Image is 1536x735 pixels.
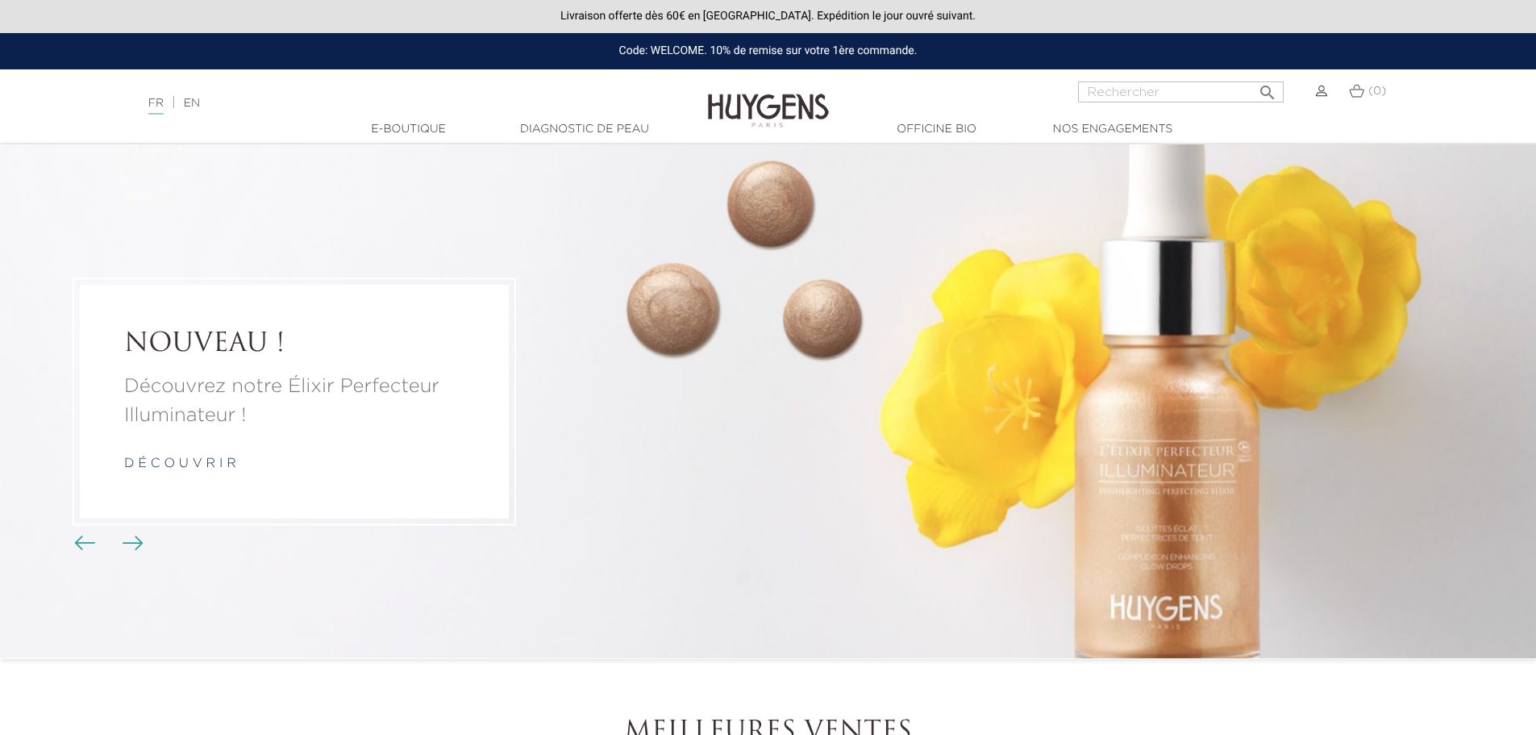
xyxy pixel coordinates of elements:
[856,121,1018,138] a: Officine Bio
[148,98,164,115] a: FR
[504,121,665,138] a: Diagnostic de peau
[328,121,489,138] a: E-Boutique
[1032,121,1193,138] a: Nos engagements
[1253,77,1282,98] button: 
[140,94,628,113] div: |
[124,373,464,431] a: Découvrez notre Élixir Perfecteur Illuminateur !
[124,458,236,471] a: d é c o u v r i r
[1368,86,1386,97] span: (0)
[708,68,829,130] img: Huygens
[1078,81,1284,102] input: Rechercher
[81,532,133,556] div: Boutons du carrousel
[124,329,464,360] a: NOUVEAU !
[184,98,200,109] a: EN
[1258,78,1277,98] i: 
